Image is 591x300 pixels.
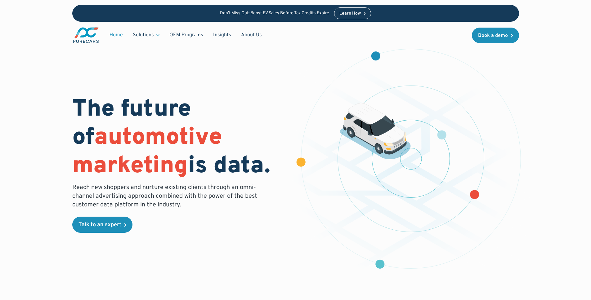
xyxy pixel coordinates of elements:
a: Home [105,29,128,41]
div: Solutions [128,29,164,41]
img: purecars logo [72,27,100,44]
p: Reach new shoppers and nurture existing clients through an omni-channel advertising approach comb... [72,183,261,209]
a: Learn How [334,7,371,19]
img: illustration of a vehicle [340,103,411,159]
div: Learn How [339,11,361,16]
a: About Us [236,29,267,41]
div: Talk to an expert [78,222,121,228]
a: OEM Programs [164,29,208,41]
h1: The future of is data. [72,96,288,181]
span: automotive marketing [72,123,222,181]
p: Don’t Miss Out: Boost EV Sales Before Tax Credits Expire [220,11,329,16]
div: Book a demo [478,33,508,38]
a: Insights [208,29,236,41]
a: Book a demo [472,28,519,43]
a: main [72,27,100,44]
a: Talk to an expert [72,217,132,233]
div: Solutions [133,32,154,38]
